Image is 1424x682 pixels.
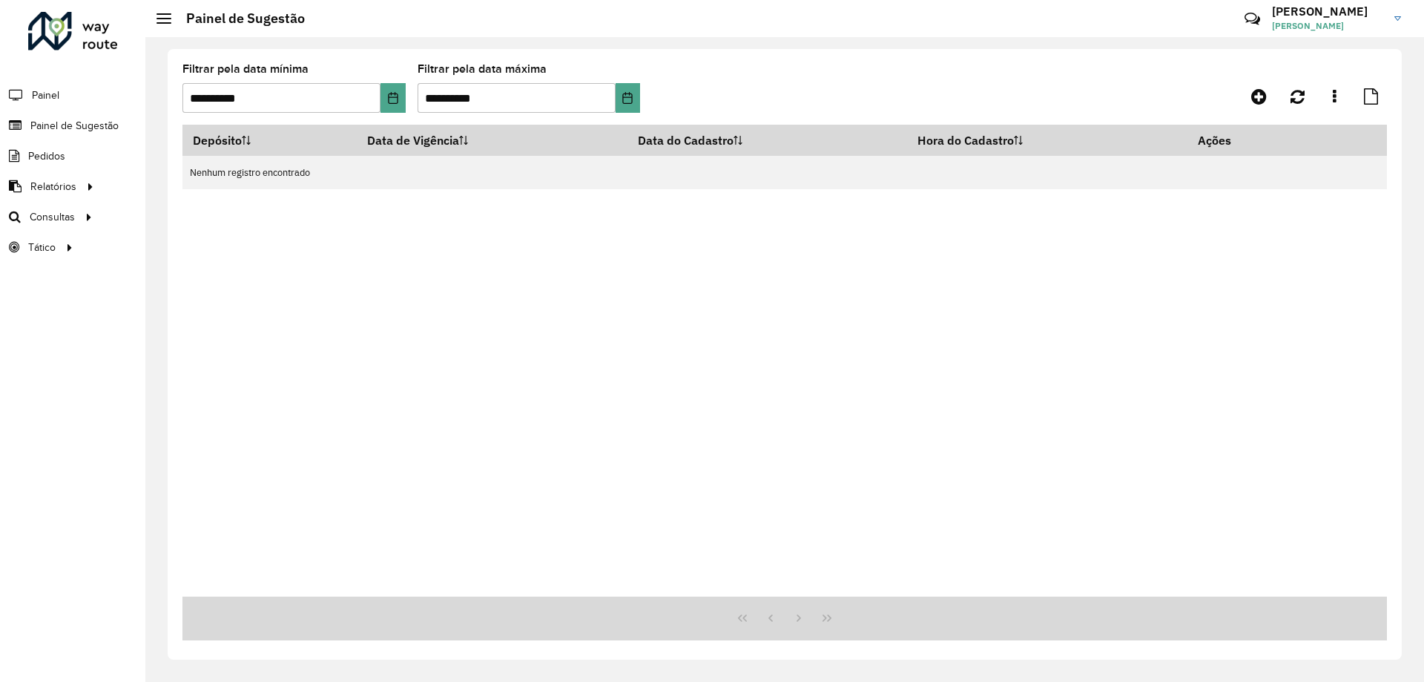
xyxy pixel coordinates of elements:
[30,209,75,225] span: Consultas
[182,125,357,156] th: Depósito
[32,88,59,103] span: Painel
[1272,19,1383,33] span: [PERSON_NAME]
[628,125,907,156] th: Data do Cadastro
[907,125,1188,156] th: Hora do Cadastro
[30,118,119,134] span: Painel de Sugestão
[357,125,628,156] th: Data de Vigência
[616,83,640,113] button: Choose Date
[28,240,56,255] span: Tático
[30,179,76,194] span: Relatórios
[380,83,405,113] button: Choose Date
[182,60,309,78] label: Filtrar pela data mínima
[1187,125,1276,156] th: Ações
[28,148,65,164] span: Pedidos
[171,10,305,27] h2: Painel de Sugestão
[1236,3,1268,35] a: Contato Rápido
[182,156,1387,189] td: Nenhum registro encontrado
[418,60,547,78] label: Filtrar pela data máxima
[1272,4,1383,19] h3: [PERSON_NAME]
